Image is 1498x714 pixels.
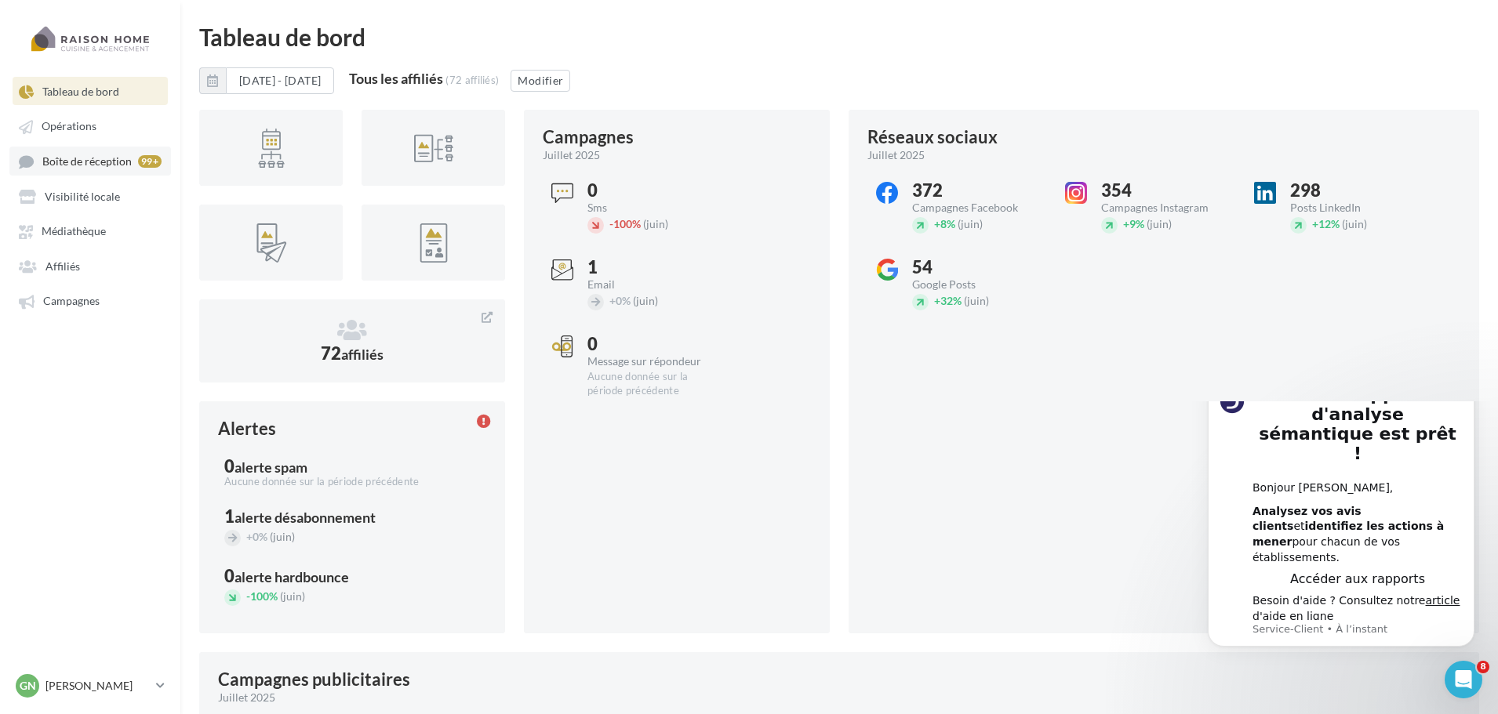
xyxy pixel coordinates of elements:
a: Affiliés [9,252,171,280]
span: Affiliés [45,259,80,273]
div: Tableau de bord [199,25,1479,49]
div: Tous les affiliés [349,71,443,85]
button: [DATE] - [DATE] [199,67,334,94]
span: Visibilité locale [45,190,120,203]
button: [DATE] - [DATE] [226,67,334,94]
div: Aucune donnée sur la période précédente [587,370,718,398]
div: alerte hardbounce [235,570,349,584]
a: Accéder aux rapports [106,170,241,185]
span: 0% [609,294,631,307]
div: Campagnes Facebook [912,202,1043,213]
span: juillet 2025 [218,690,275,705]
a: Boîte de réception 99+ [9,147,171,176]
div: 1 [587,259,718,276]
span: 100% [609,217,641,230]
a: Gn [PERSON_NAME] [13,671,168,701]
span: + [609,294,616,307]
div: 372 [912,182,1043,199]
a: Opérations [9,111,171,140]
iframe: Intercom notifications message [1184,401,1498,672]
div: Bonjour [PERSON_NAME], [68,79,278,95]
div: 1 [224,508,480,525]
span: + [1123,217,1129,230]
div: et pour chacun de vos établissements. [68,103,278,164]
span: (juin) [633,294,658,307]
div: alerte spam [235,460,307,474]
span: + [1312,217,1318,230]
span: juillet 2025 [543,147,600,163]
div: Google Posts [912,279,1043,290]
div: Campagnes [543,129,634,146]
span: (juin) [964,294,989,307]
div: Campagnes Instagram [1101,202,1232,213]
div: Posts LinkedIn [1290,202,1421,213]
div: 54 [912,259,1043,276]
span: 8 [1477,661,1489,673]
span: - [246,589,250,603]
span: (juin) [958,217,983,230]
p: [PERSON_NAME] [45,678,150,694]
span: + [934,217,940,230]
span: 0% [246,530,267,543]
div: 99+ [138,155,162,168]
a: Médiathèque [9,216,171,245]
span: Boîte de réception [42,154,132,168]
span: 32% [934,294,962,307]
span: Tableau de bord [42,85,119,98]
a: Visibilité locale [9,182,171,210]
div: Message sur répondeur [587,356,718,367]
div: (72 affiliés) [445,74,499,86]
span: (juin) [1147,217,1172,230]
span: Médiathèque [42,225,106,238]
span: (juin) [1342,217,1367,230]
span: + [934,294,940,307]
span: Opérations [42,120,96,133]
button: Modifier [511,70,570,92]
b: identifiez les actions à mener [68,118,260,147]
span: 100% [246,589,278,603]
div: Besoin d'aide ? Consultez notre [68,192,278,223]
div: 0 [587,335,718,353]
span: juillet 2025 [867,147,925,163]
a: Tableau de bord [9,77,171,105]
div: 354 [1101,182,1232,199]
div: Réseaux sociaux [867,129,998,146]
div: Campagnes publicitaires [218,671,410,688]
span: (juin) [270,530,295,543]
span: affiliés [341,346,384,363]
span: 12% [1312,217,1340,230]
span: + [246,530,253,543]
span: Campagnes [43,295,100,308]
a: Campagnes [9,286,171,314]
b: Analysez vos avis clients [68,103,177,132]
div: 298 [1290,182,1421,199]
div: Aucune donnée sur la période précédente [224,475,480,489]
div: alerte désabonnement [235,510,376,524]
span: (juin) [280,589,305,603]
p: Message from Service-Client, sent À l’instant [68,221,278,235]
div: Email [587,279,718,290]
span: - [609,217,613,230]
div: 0 [224,458,480,475]
span: (juin) [643,217,668,230]
span: 8% [934,217,955,230]
div: Sms [587,202,718,213]
div: Alertes [218,420,276,437]
span: 9% [1123,217,1144,230]
div: 0 [224,567,480,585]
iframe: Intercom live chat [1445,661,1482,698]
span: 72 [321,343,384,364]
span: Gn [20,678,36,694]
div: 0 [587,182,718,199]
